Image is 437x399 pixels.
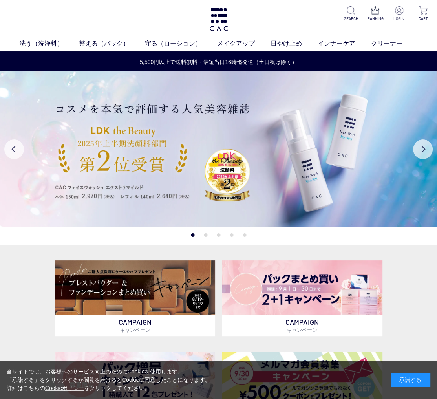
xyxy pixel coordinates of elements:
a: 整える（パック） [79,39,145,48]
p: CART [415,16,431,22]
img: パックキャンペーン2+1 [222,260,382,315]
button: 2 of 5 [204,233,207,237]
a: 日やけ止め [271,39,318,48]
a: RANKING [368,6,383,22]
button: 5 of 5 [243,233,246,237]
button: 4 of 5 [230,233,233,237]
div: 承諾する [391,373,430,387]
p: LOGIN [391,16,407,22]
img: logo [208,8,229,31]
a: 守る（ローション） [145,39,217,48]
button: Next [413,139,433,159]
button: 3 of 5 [217,233,220,237]
button: 1 of 5 [191,233,194,237]
a: クリーナー [371,39,418,48]
a: CART [415,6,431,22]
span: キャンペーン [287,327,317,333]
a: インナーケア [318,39,371,48]
a: Cookieポリシー [45,385,84,391]
span: キャンペーン [120,327,150,333]
p: RANKING [368,16,383,22]
img: ベースメイクキャンペーン [55,260,215,315]
p: CAMPAIGN [55,315,215,336]
p: SEARCH [343,16,358,22]
a: ベースメイクキャンペーン ベースメイクキャンペーン CAMPAIGNキャンペーン [55,260,215,336]
p: CAMPAIGN [222,315,382,336]
a: パックキャンペーン2+1 パックキャンペーン2+1 CAMPAIGNキャンペーン [222,260,382,336]
div: 当サイトでは、お客様へのサービス向上のためにCookieを使用します。 「承諾する」をクリックするか閲覧を続けるとCookieに同意したことになります。 詳細はこちらの をクリックしてください。 [7,368,211,392]
button: Previous [4,139,24,159]
a: SEARCH [343,6,358,22]
a: LOGIN [391,6,407,22]
a: メイクアップ [217,39,271,48]
a: 5,500円以上で送料無料・最短当日16時迄発送（土日祝は除く） [0,58,437,66]
a: 洗う（洗浄料） [19,39,79,48]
